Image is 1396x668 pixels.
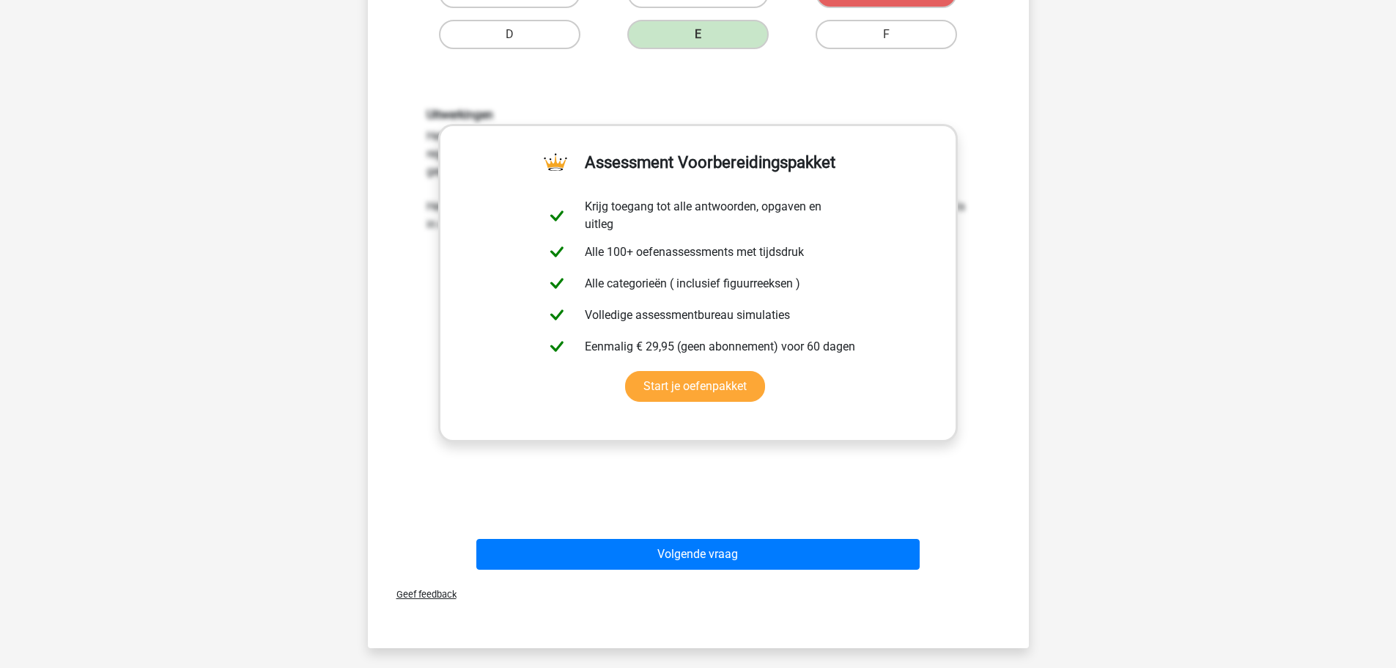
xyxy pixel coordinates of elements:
label: F [816,20,957,49]
span: Geef feedback [385,589,457,600]
label: E [627,20,769,49]
button: Volgende vraag [476,539,920,570]
a: Start je oefenpakket [625,371,765,402]
div: Het gaat in deze opgave om een statische reeks. Dit betekent dat niet gezocht moet worden naar ee... [416,108,981,233]
h6: Uitwerkingen [426,108,970,122]
label: D [439,20,580,49]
